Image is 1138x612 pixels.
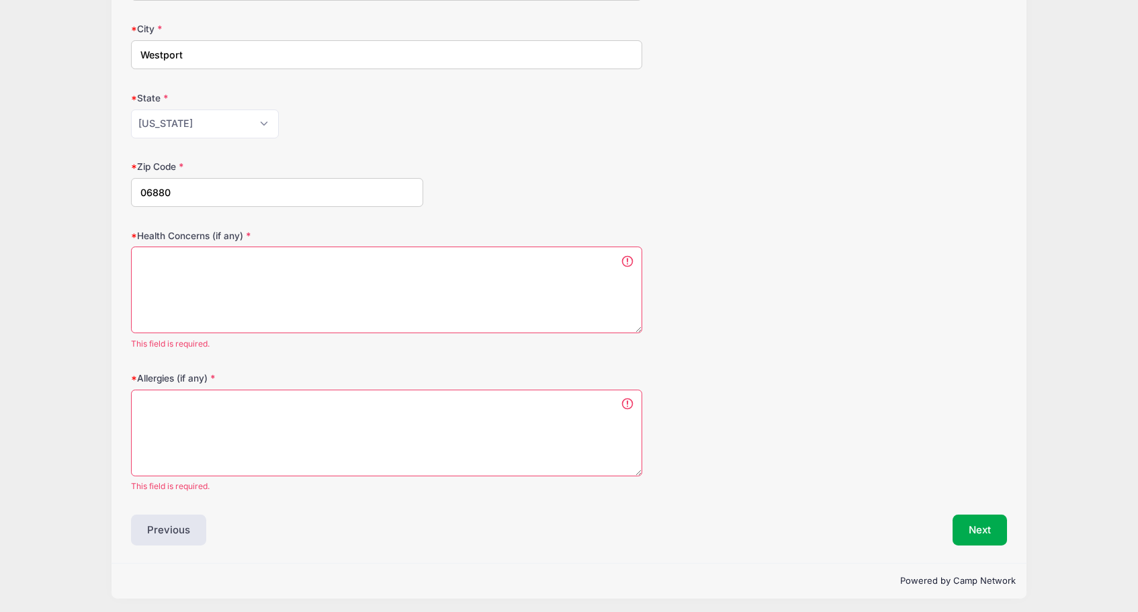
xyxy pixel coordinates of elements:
label: State [131,91,423,105]
label: Zip Code [131,160,423,173]
span: This field is required. [131,480,642,492]
button: Next [953,515,1007,545]
label: Health Concerns (if any) [131,229,423,243]
span: This field is required. [131,338,642,350]
button: Previous [131,515,206,545]
p: Powered by Camp Network [122,574,1015,588]
label: Allergies (if any) [131,371,423,385]
input: xxxxx [131,178,423,207]
label: City [131,22,423,36]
